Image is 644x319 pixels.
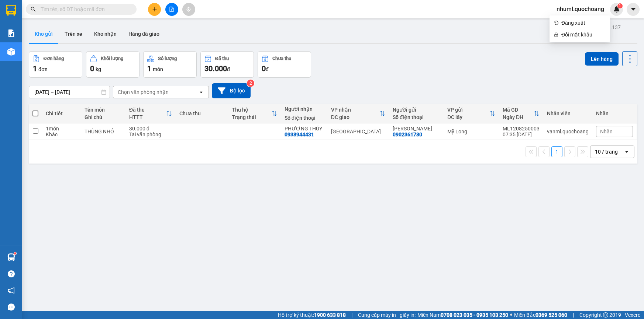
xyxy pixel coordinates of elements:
img: warehouse-icon [7,48,15,56]
span: 0 [90,64,94,73]
span: 1 [619,3,621,8]
div: Người nhận [285,106,324,112]
span: ⚪️ [510,313,512,316]
div: 10 / trang [595,148,618,155]
div: NGUYỄN TRUNG NGHĨA [393,126,440,132]
img: solution-icon [7,29,15,37]
div: ĐC giao [331,114,379,120]
span: lock [554,32,558,37]
button: Lên hàng [585,52,619,66]
button: Bộ lọc [212,83,251,98]
span: login [554,21,558,25]
button: Trên xe [59,25,88,43]
div: 07:35 [DATE] [503,132,540,137]
div: Chi tiết [46,111,77,116]
div: HTTT [129,114,166,120]
button: file-add [165,3,178,16]
button: Đơn hàng1đơn [29,51,82,78]
button: Hàng đã giao [123,25,165,43]
div: Đơn hàng [44,56,64,61]
div: Nhãn [596,111,633,116]
span: đơn [38,66,48,72]
span: Đổi mật khẩu [561,31,606,39]
th: Toggle SortBy [444,104,499,123]
div: Thu hộ [232,107,271,113]
input: Select a date range. [29,86,110,98]
span: file-add [169,7,174,12]
strong: 0369 525 060 [535,312,567,318]
button: aim [182,3,195,16]
sup: 1 [14,252,16,255]
div: VP nhận [331,107,379,113]
div: Nhân viên [547,111,589,116]
img: warehouse-icon [7,253,15,261]
div: Đã thu [129,107,166,113]
div: 0902361780 [393,132,422,137]
div: [GEOGRAPHIC_DATA] [331,129,385,134]
span: Cung cấp máy in - giấy in: [358,311,416,319]
span: question-circle [8,270,15,277]
span: 1 [33,64,37,73]
span: copyright [603,312,608,318]
span: đ [266,66,269,72]
span: Nhãn [600,129,613,134]
div: 0938944431 [285,132,314,137]
th: Toggle SortBy [499,104,543,123]
div: Tại văn phòng [129,132,172,137]
div: Mỹ Long [447,129,495,134]
div: Số lượng [158,56,177,61]
button: Khối lượng0kg [86,51,140,78]
div: Đã thu [215,56,229,61]
div: ĐC lấy [447,114,489,120]
div: Mã GD [503,107,534,113]
div: Người gửi [393,107,440,113]
span: | [573,311,574,319]
button: Kho gửi [29,25,59,43]
div: Số điện thoại [393,114,440,120]
div: Tên món [85,107,122,113]
div: Chọn văn phòng nhận [118,88,169,96]
span: 1 [147,64,151,73]
div: Số điện thoại [285,115,324,121]
span: search [31,7,36,12]
div: vanml.quochoang [547,129,589,134]
span: kg [96,66,101,72]
div: Ghi chú [85,114,122,120]
div: Chưa thu [179,111,225,116]
span: notification [8,287,15,294]
button: Chưa thu0đ [258,51,311,78]
span: Miền Bắc [514,311,567,319]
button: 1 [551,146,562,157]
span: caret-down [630,6,637,13]
div: Khối lượng [101,56,123,61]
img: icon-new-feature [613,6,620,13]
img: logo-vxr [6,5,16,16]
sup: 1 [617,3,623,8]
div: 1 món [46,126,77,132]
sup: 2 [247,80,254,87]
th: Toggle SortBy [125,104,176,123]
th: Toggle SortBy [228,104,281,123]
button: Số lượng1món [143,51,197,78]
button: Đã thu30.000đ [200,51,254,78]
div: THÙNG NHỎ [85,129,122,134]
div: Chưa thu [272,56,291,61]
span: message [8,304,15,311]
div: ML1208250003 [503,126,540,132]
input: Tìm tên, số ĐT hoặc mã đơn [41,5,128,13]
th: Toggle SortBy [327,104,389,123]
div: 30.000 đ [129,126,172,132]
div: Khác [46,132,77,137]
strong: 1900 633 818 [314,312,346,318]
span: | [351,311,352,319]
svg: open [624,149,630,155]
span: 0 [262,64,266,73]
span: Đăng xuất [561,19,606,27]
span: aim [186,7,191,12]
span: nhuml.quochoang [551,4,610,14]
div: VP gửi [447,107,489,113]
button: caret-down [627,3,640,16]
strong: 0708 023 035 - 0935 103 250 [441,312,508,318]
div: Ngày ĐH [503,114,534,120]
span: plus [152,7,157,12]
